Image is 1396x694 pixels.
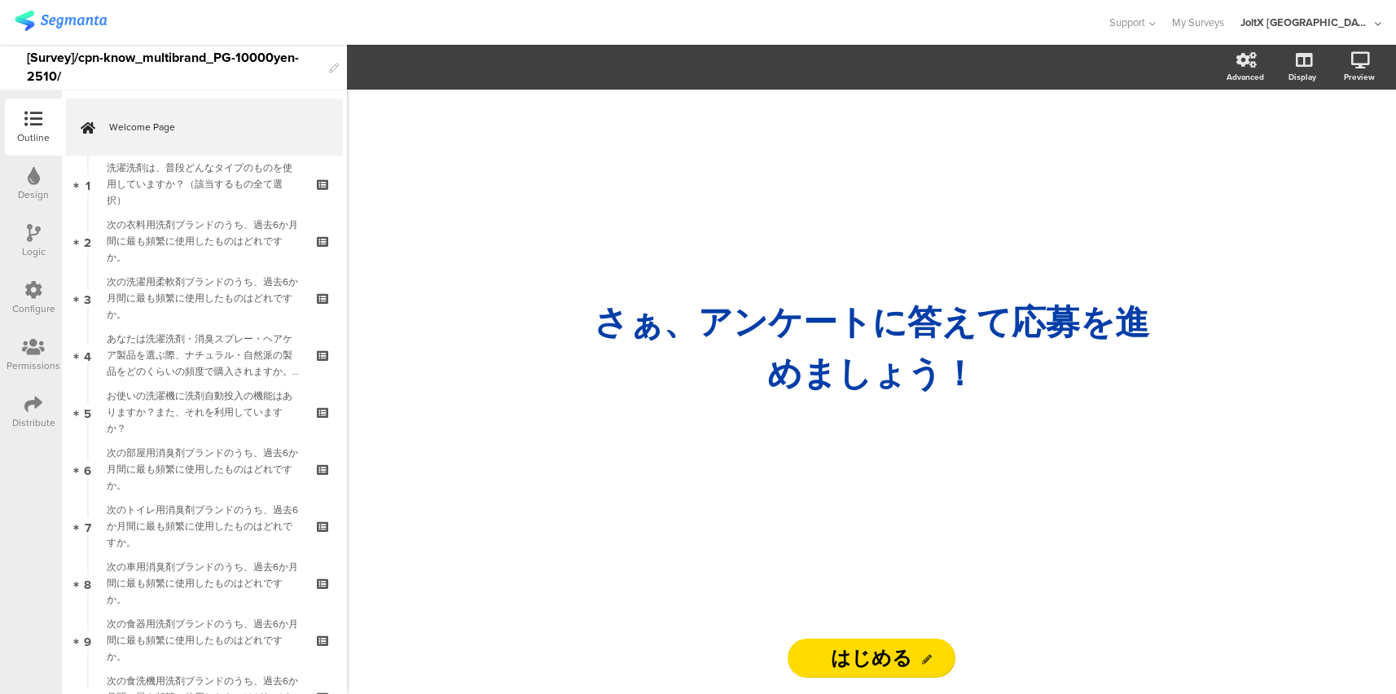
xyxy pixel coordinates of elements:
a: 3 次の洗濯用柔軟剤ブランドのうち、過去6か月間に最も頻繁に使用したものはどれですか。 [66,270,343,327]
span: 8 [84,574,91,592]
span: 1 [86,175,90,193]
a: 5 お使いの洗濯機に洗剤自動投入の機能はありますか？また、それを利用していますか？ [66,384,343,441]
span: 2 [84,232,91,250]
span: Welcome Page [109,119,318,135]
a: 1 洗濯洗剤は、普段どんなタイプのものを使用していますか？（該当するもの全て選択） [66,156,343,213]
div: Outline [17,130,50,145]
div: [Survey]/cpn-know_multibrand_PG-10000yen-2510/ [27,45,321,90]
div: 次のトイレ用消臭剤ブランドのうち、過去6か月間に最も頻繁に使用したものはどれですか。 [107,502,301,551]
div: 次の衣料用洗剤ブランドのうち、過去6か月間に最も頻繁に使用したものはどれですか。 [107,217,301,266]
div: Permissions [7,358,60,373]
div: 次の車用消臭剤ブランドのうち、過去6か月間に最も頻繁に使用したものはどれですか。 [107,559,301,608]
div: 次の部屋用消臭剤ブランドのうち、過去6か月間に最も頻繁に使用したものはどれですか。 [107,445,301,494]
img: segmanta logo [15,11,107,31]
div: 洗濯洗剤は、普段どんなタイプのものを使用していますか？（該当するもの全て選択） [107,160,301,209]
div: Design [18,187,49,202]
strong: さぁ、ア ンケートに答えて応募を進めましょう！ [594,301,1149,394]
span: 7 [85,517,91,535]
div: 次の洗濯用柔軟剤ブランドのうち、過去6か月間に最も頻繁に使用したものはどれですか。 [107,274,301,323]
div: JoltX [GEOGRAPHIC_DATA] [1240,15,1371,30]
div: あなたは洗濯洗剤・消臭スプレー・ヘアケア製品を選ぶ際、ナチュラル・自然派の製品をどのくらいの頻度で購入されますか。（いずれか一つを選択） [107,331,301,380]
a: 7 次のトイレ用消臭剤ブランドのうち、過去6か月間に最も頻繁に使用したものはどれですか。 [66,498,343,555]
a: 8 次の車用消臭剤ブランドのうち、過去6か月間に最も頻繁に使用したものはどれですか。 [66,555,343,612]
input: Start [788,639,955,678]
div: Distribute [12,415,55,430]
span: 6 [84,460,91,478]
div: Display [1288,71,1316,83]
span: Support [1109,15,1145,30]
div: Preview [1344,71,1375,83]
span: 3 [84,289,91,307]
span: 9 [84,631,91,649]
a: Welcome Page [66,99,343,156]
div: Logic [22,244,46,259]
a: 2 次の衣料用洗剤ブランドのうち、過去6か月間に最も頻繁に使用したものはどれですか。 [66,213,343,270]
div: Advanced [1227,71,1264,83]
div: お使いの洗濯機に洗剤自動投入の機能はありますか？また、それを利用していますか？ [107,388,301,437]
a: 9 次の食器用洗剤ブランドのうち、過去6か月間に最も頻繁に使用したものはどれですか。 [66,612,343,669]
div: Configure [12,301,55,316]
span: 5 [84,403,91,421]
div: 次の食器用洗剤ブランドのうち、過去6か月間に最も頻繁に使用したものはどれですか。 [107,616,301,665]
span: 4 [84,346,91,364]
a: 4 あなたは洗濯洗剤・消臭スプレー・ヘアケア製品を選ぶ際、ナチュラル・自然派の製品をどのくらいの頻度で購入されますか。（いずれか一つを選択） [66,327,343,384]
a: 6 次の部屋用消臭剤ブランドのうち、過去6か月間に最も頻繁に使用したものはどれですか。 [66,441,343,498]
